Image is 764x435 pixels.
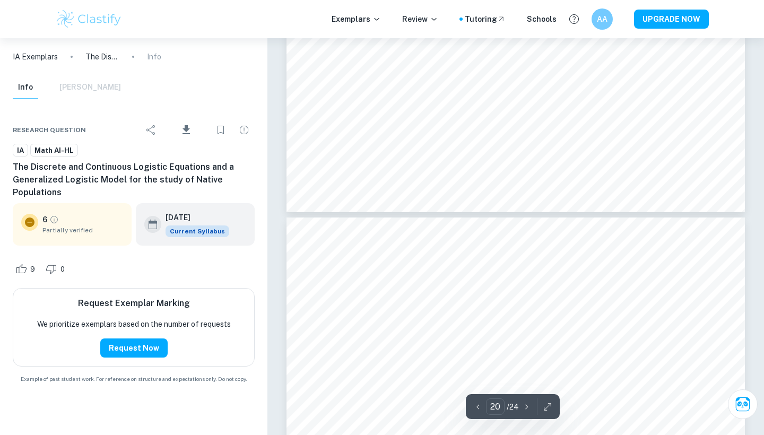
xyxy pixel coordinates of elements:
div: Bookmark [210,119,231,141]
span: 9 [24,264,41,275]
h6: [DATE] [166,212,221,223]
a: Grade partially verified [49,215,59,224]
h6: The Discrete and Continuous Logistic Equations and a Generalized Logistic Model for the study of ... [13,161,255,199]
p: / 24 [507,401,519,413]
button: Info [13,76,38,99]
p: The Discrete and Continuous Logistic Equations and a Generalized Logistic Model for the study of ... [85,51,119,63]
div: Like [13,260,41,277]
span: 0 [55,264,71,275]
span: Math AI-HL [31,145,77,156]
button: UPGRADE NOW [634,10,709,29]
span: Research question [13,125,86,135]
button: Request Now [100,338,168,358]
a: IA [13,144,28,157]
p: 6 [42,214,47,225]
button: AA [592,8,613,30]
a: Math AI-HL [30,144,78,157]
div: Download [164,116,208,144]
p: Info [147,51,161,63]
button: Ask Clai [728,389,758,419]
h6: Request Exemplar Marking [78,297,190,310]
button: Help and Feedback [565,10,583,28]
span: Current Syllabus [166,225,229,237]
div: Report issue [233,119,255,141]
a: IA Exemplars [13,51,58,63]
img: Clastify logo [55,8,123,30]
span: IA [13,145,28,156]
p: Review [402,13,438,25]
a: Schools [527,13,557,25]
div: This exemplar is based on the current syllabus. Feel free to refer to it for inspiration/ideas wh... [166,225,229,237]
a: Tutoring [465,13,506,25]
span: Example of past student work. For reference on structure and expectations only. Do not copy. [13,375,255,383]
div: Dislike [43,260,71,277]
p: Exemplars [332,13,381,25]
p: We prioritize exemplars based on the number of requests [37,318,231,330]
div: Share [141,119,162,141]
h6: AA [596,13,609,25]
span: Partially verified [42,225,123,235]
